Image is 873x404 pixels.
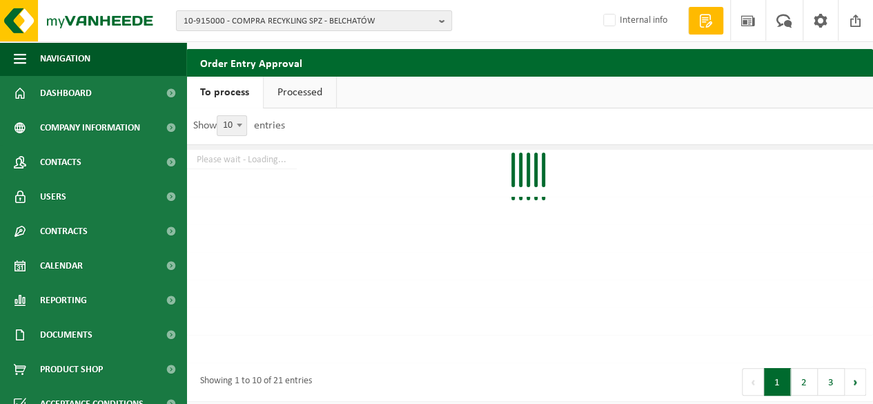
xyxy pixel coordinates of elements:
label: Internal info [600,10,667,31]
span: Company information [40,110,140,145]
span: Contacts [40,145,81,180]
span: Calendar [40,249,83,283]
label: Show entries [193,120,285,131]
a: To process [186,77,263,108]
button: Previous [742,368,764,396]
button: 10-915000 - COMPRA RECYKLING SPZ - BELCHATÓW [176,10,452,31]
button: 3 [818,368,845,396]
span: 10 [217,115,247,136]
button: Next [845,368,866,396]
div: Showing 1 to 10 of 21 entries [193,369,312,394]
h2: Order Entry Approval [186,49,873,76]
span: 10-915000 - COMPRA RECYKLING SPZ - BELCHATÓW [184,11,433,32]
span: Product Shop [40,352,103,387]
span: Contracts [40,214,88,249]
span: Documents [40,318,92,352]
span: 10 [217,116,246,135]
span: Dashboard [40,76,92,110]
span: Reporting [40,283,87,318]
a: Processed [264,77,336,108]
span: Users [40,180,66,214]
span: Navigation [40,41,90,76]
button: 1 [764,368,791,396]
button: 2 [791,368,818,396]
